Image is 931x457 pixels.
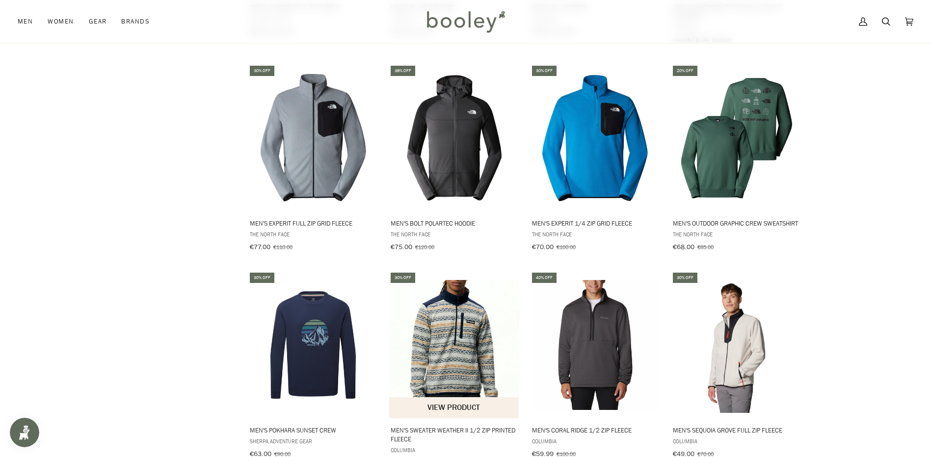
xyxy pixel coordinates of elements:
[389,280,519,410] img: Columbia Men's Sweater Weather II 1/2 Zip Printed Fleece Dark Stone / Madras Multi - Booley Galway
[532,273,557,283] div: 40% off
[673,230,800,238] span: The North Face
[250,273,274,283] div: 30% off
[423,7,508,36] img: Booley
[248,280,378,410] img: Sherpa Adventure Gear Men's Pokhara Sunset Crew Rathee - Booley Galway
[250,437,377,445] span: Sherpa Adventure Gear
[673,426,800,434] span: Men's Sequoia Grove Full Zip Fleece
[250,66,274,76] div: 30% off
[673,242,694,252] span: €68.00
[391,426,518,443] span: Men's Sweater Weather II 1/2 Zip Printed Fleece
[391,446,518,454] span: Columbia
[391,242,412,252] span: €75.00
[250,426,377,434] span: Men's Pokhara Sunset Crew
[532,219,659,228] span: Men's Experit 1/4 Zip Grid Fleece
[673,219,800,228] span: Men's Outdoor Graphic Crew Sweatshirt
[671,73,801,203] img: The North Face Men's Outdoor Graphic Crew Sweatshirt Duck Green - Booley Galway
[532,437,659,445] span: Columbia
[557,243,576,251] span: €100.00
[415,243,434,251] span: €120.00
[389,64,519,254] a: Men's Bolt Polartec Hoodie
[532,66,557,76] div: 30% off
[250,230,377,238] span: The North Face
[391,230,518,238] span: The North Face
[531,64,661,254] a: Men's Experit 1/4 Zip Grid Fleece
[273,243,293,251] span: €110.00
[389,73,519,203] img: The North Face Men's Bolt Polartec Hoodie Asphalt Grey / TNF Black - Booley Galway
[673,66,697,76] div: 20% off
[673,437,800,445] span: Columbia
[391,273,415,283] div: 30% off
[391,66,415,76] div: 38% off
[532,242,554,252] span: €70.00
[10,418,39,447] iframe: Button to open loyalty program pop-up
[671,64,801,254] a: Men's Outdoor Graphic Crew Sweatshirt
[697,243,714,251] span: €85.00
[248,64,378,254] a: Men's Experit Full Zip Grid Fleece
[18,17,33,26] span: Men
[121,17,150,26] span: Brands
[531,73,661,203] img: The North Face Men's Experit 1/4 Zip Grid Fleece Skyline Blue / TNF Black - Booley Galway
[250,219,377,228] span: Men's Experit Full Zip Grid Fleece
[532,426,659,434] span: Men's Coral Ridge 1/2 Zip Fleece
[391,219,518,228] span: Men's Bolt Polartec Hoodie
[89,17,107,26] span: Gear
[389,397,518,418] button: View product
[248,73,378,203] img: The North Face Men's Experit Grid Fleece Monument Grey / TNF Black - Booley Galway
[673,273,697,283] div: 30% off
[48,17,74,26] span: Women
[250,242,270,252] span: €77.00
[531,280,661,410] img: Columbia Men's Coral Ridge 1/2 Zip Fleece Shark - Booley Galway
[532,230,659,238] span: The North Face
